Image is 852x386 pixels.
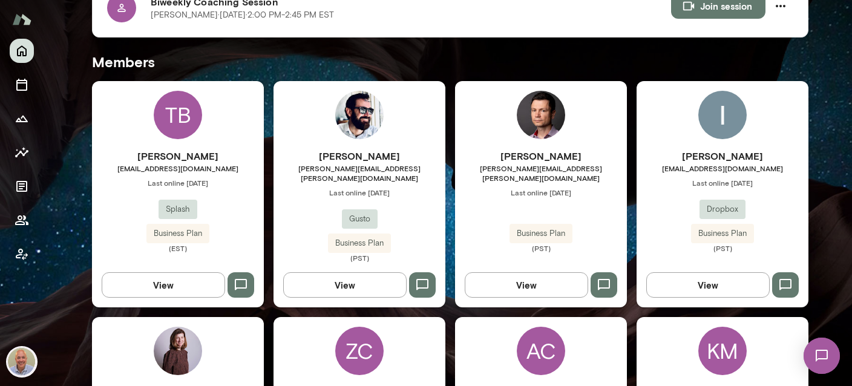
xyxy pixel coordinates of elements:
button: Home [10,39,34,63]
span: (PST) [637,243,808,253]
span: (PST) [274,253,445,263]
div: ZC [335,327,384,375]
button: View [283,272,407,298]
img: Marc Friedman [7,347,36,376]
span: Dropbox [700,203,745,215]
span: (PST) [455,243,627,253]
img: Mento [12,8,31,31]
img: Kristina Popova-Boasso [154,327,202,375]
h5: Members [92,52,808,71]
img: Jonathan Joyner [335,91,384,139]
p: [PERSON_NAME] · [DATE] · 2:00 PM-2:45 PM EST [151,9,334,21]
h6: [PERSON_NAME] [274,149,445,163]
span: [EMAIL_ADDRESS][DOMAIN_NAME] [92,163,264,173]
img: Senad Mustafic [517,91,565,139]
span: [EMAIL_ADDRESS][DOMAIN_NAME] [637,163,808,173]
span: Business Plan [510,227,572,240]
span: [PERSON_NAME][EMAIL_ADDRESS][PERSON_NAME][DOMAIN_NAME] [274,163,445,183]
button: Client app [10,242,34,266]
span: Business Plan [146,227,209,240]
button: Growth Plan [10,106,34,131]
button: Sessions [10,73,34,97]
div: AC [517,327,565,375]
span: (EST) [92,243,264,253]
span: Last online [DATE] [92,178,264,188]
button: View [465,272,588,298]
button: Insights [10,140,34,165]
h6: [PERSON_NAME] [455,149,627,163]
button: View [646,272,770,298]
img: Ishaan Gupta [698,91,747,139]
span: [PERSON_NAME][EMAIL_ADDRESS][PERSON_NAME][DOMAIN_NAME] [455,163,627,183]
div: KM [698,327,747,375]
button: Members [10,208,34,232]
span: Business Plan [691,227,754,240]
span: Gusto [342,213,378,225]
span: Business Plan [328,237,391,249]
span: Last online [DATE] [274,188,445,197]
div: TB [154,91,202,139]
span: Last online [DATE] [637,178,808,188]
span: Last online [DATE] [455,188,627,197]
h6: [PERSON_NAME] [92,149,264,163]
button: View [102,272,225,298]
h6: [PERSON_NAME] [637,149,808,163]
span: Splash [159,203,197,215]
button: Documents [10,174,34,198]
